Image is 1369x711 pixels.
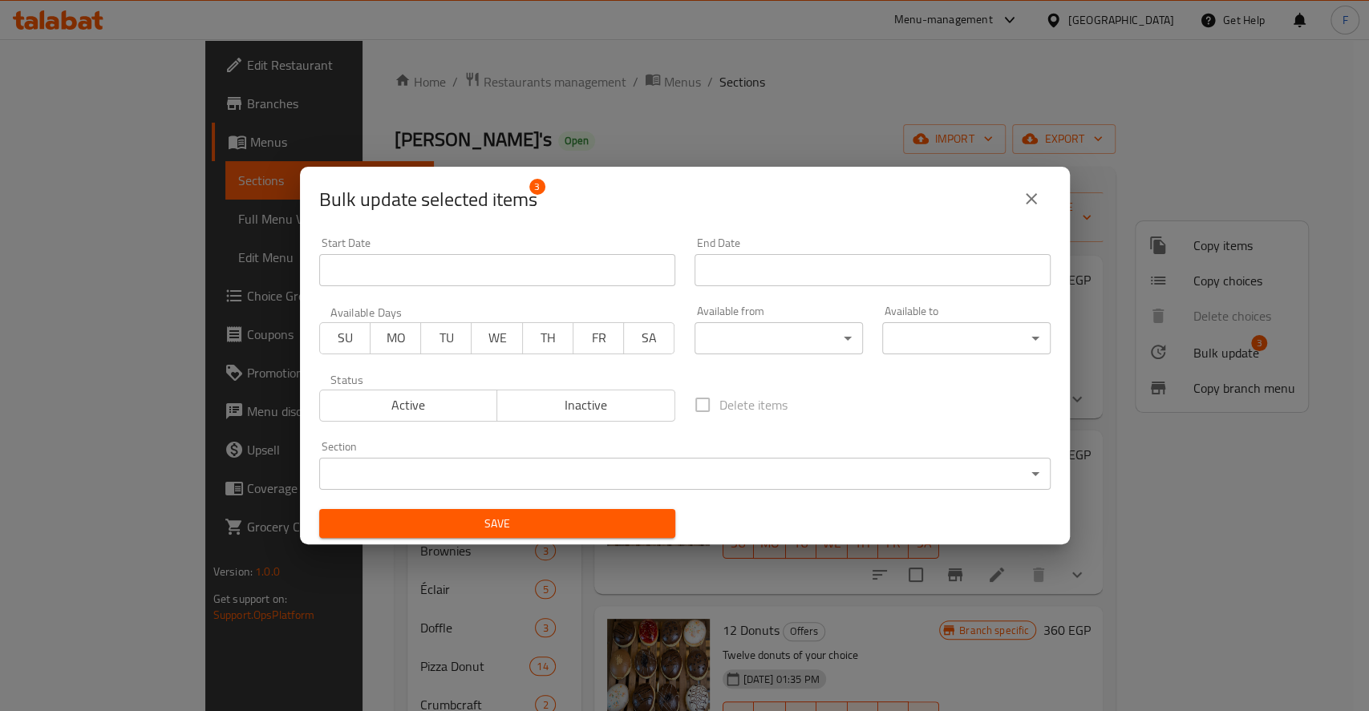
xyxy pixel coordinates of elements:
[719,395,788,414] span: Delete items
[370,322,421,354] button: MO
[319,458,1051,490] div: ​
[623,322,674,354] button: SA
[319,390,498,422] button: Active
[580,326,618,349] span: FR
[427,326,465,349] span: TU
[478,326,516,349] span: WE
[319,187,537,212] span: Selected items count
[695,322,863,354] div: ​
[420,322,472,354] button: TU
[630,326,668,349] span: SA
[504,394,669,417] span: Inactive
[522,322,573,354] button: TH
[319,509,675,539] button: Save
[573,322,624,354] button: FR
[529,326,567,349] span: TH
[326,326,364,349] span: SU
[471,322,522,354] button: WE
[332,514,662,534] span: Save
[1012,180,1051,218] button: close
[496,390,675,422] button: Inactive
[377,326,415,349] span: MO
[882,322,1051,354] div: ​
[319,322,371,354] button: SU
[326,394,492,417] span: Active
[529,179,545,195] span: 3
